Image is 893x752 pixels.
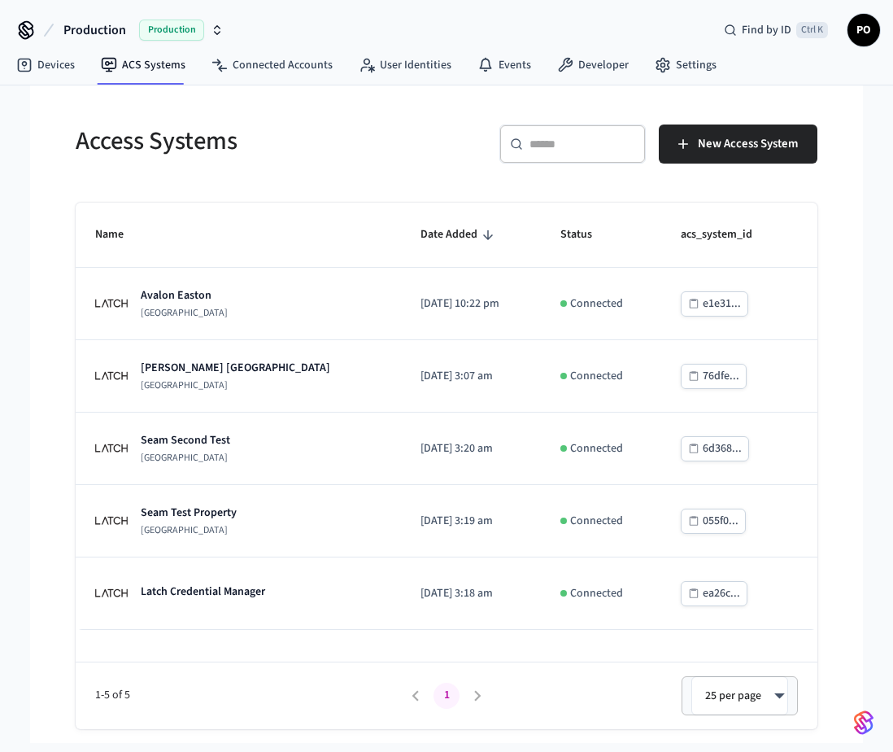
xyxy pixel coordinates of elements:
p: [GEOGRAPHIC_DATA] [141,524,237,537]
p: [GEOGRAPHIC_DATA] [141,379,330,392]
div: 25 per page [691,676,788,715]
span: acs_system_id [681,222,773,247]
span: 1-5 of 5 [95,687,400,704]
span: Production [139,20,204,41]
div: e1e31... [703,294,741,314]
a: User Identities [346,50,464,80]
span: Name [95,222,145,247]
table: sticky table [76,203,817,630]
button: ea26c... [681,581,747,606]
p: [GEOGRAPHIC_DATA] [141,452,230,465]
a: Connected Accounts [198,50,346,80]
img: Latch Building Logo [95,432,128,465]
span: New Access System [698,133,798,155]
a: Settings [642,50,730,80]
p: [DATE] 10:22 pm [420,295,521,313]
p: Avalon Easton [141,287,228,304]
p: Connected [570,368,623,385]
span: Status [560,222,613,247]
div: Find by IDCtrl K [711,15,841,45]
img: Latch Building Logo [95,360,128,392]
div: ea26c... [703,584,740,604]
button: page 1 [433,683,460,709]
p: [DATE] 3:19 am [420,513,521,530]
span: Ctrl K [796,22,828,38]
span: Find by ID [742,22,791,38]
p: Connected [570,295,623,313]
p: Connected [570,513,623,530]
p: Connected [570,585,623,602]
img: SeamLogoGradient.69752ec5.svg [854,710,873,736]
button: New Access System [659,125,817,164]
a: ACS Systems [88,50,198,80]
p: [DATE] 3:18 am [420,585,521,602]
h5: Access Systems [76,125,437,158]
p: [PERSON_NAME] [GEOGRAPHIC_DATA] [141,360,330,376]
div: 055f0... [703,511,738,531]
div: 6d368... [703,439,742,459]
p: [GEOGRAPHIC_DATA] [141,307,228,320]
img: Latch Building Logo [95,505,128,537]
button: PO [847,14,880,46]
span: PO [849,15,878,45]
p: Seam Second Test [141,432,230,448]
button: e1e31... [681,291,748,317]
img: Latch Building Logo [95,577,128,610]
a: Devices [3,50,88,80]
img: Latch Building Logo [95,287,128,320]
span: Date Added [420,222,499,247]
div: 76dfe... [703,366,739,387]
span: Production [63,20,126,40]
button: 6d368... [681,436,749,461]
button: 055f0... [681,509,746,534]
button: 76dfe... [681,364,747,389]
p: Latch Credential Manager [141,584,265,600]
p: Seam Test Property [141,505,237,521]
p: [DATE] 3:20 am [420,440,521,457]
p: Connected [570,440,623,457]
a: Developer [544,50,642,80]
nav: pagination navigation [400,683,493,709]
a: Events [464,50,544,80]
p: [DATE] 3:07 am [420,368,521,385]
